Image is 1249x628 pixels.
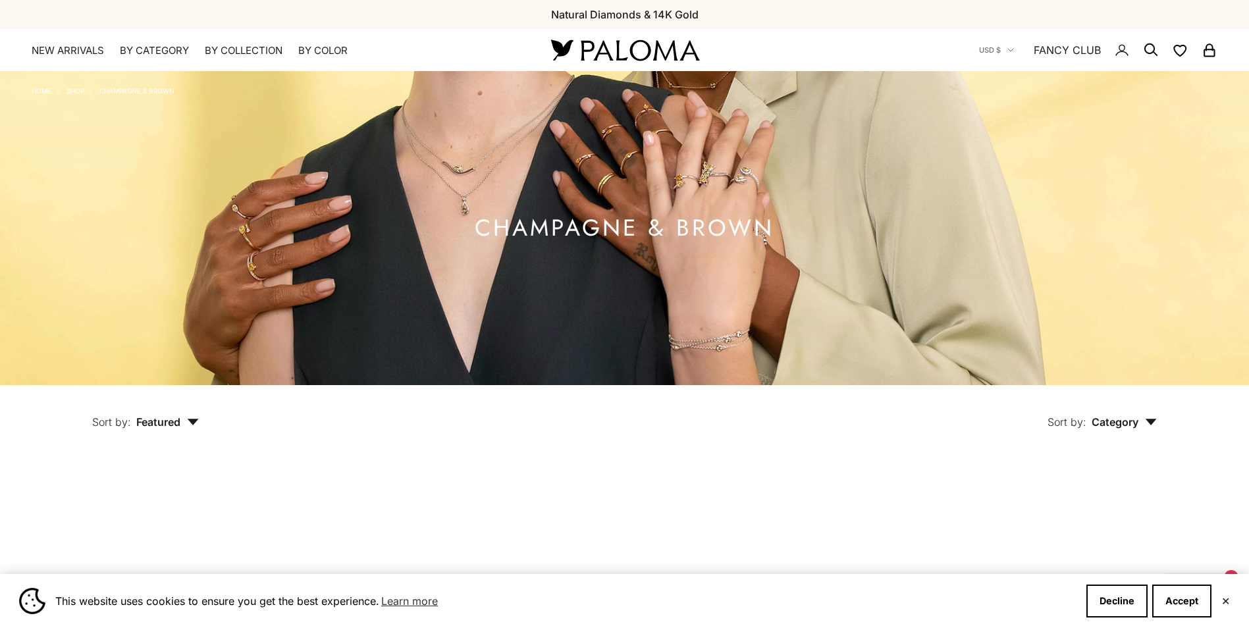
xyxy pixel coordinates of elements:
button: Accept [1152,585,1211,617]
button: Decline [1086,585,1148,617]
h1: Champagne & Brown [475,220,774,236]
a: NEW ARRIVALS [32,44,104,57]
span: USD $ [979,44,1001,56]
summary: By Color [298,44,348,57]
nav: Primary navigation [32,44,519,57]
button: Sort by: Category [1017,385,1187,440]
span: Category [1092,415,1157,429]
summary: By Category [120,44,189,57]
img: Cookie banner [19,588,45,614]
nav: Breadcrumb [32,84,174,95]
span: Sort by: [92,415,131,429]
span: This website uses cookies to ensure you get the best experience. [55,591,1076,611]
p: Natural Diamonds & 14K Gold [551,6,699,23]
a: Champagne & Brown [99,87,174,95]
a: Learn more [379,591,440,611]
summary: By Collection [205,44,282,57]
button: USD $ [979,44,1014,56]
a: Home [32,87,51,95]
span: Sort by: [1048,415,1086,429]
button: Sort by: Featured [62,385,229,440]
a: Shop [66,87,84,95]
a: FANCY CLUB [1034,41,1101,59]
nav: Secondary navigation [979,29,1217,71]
span: Featured [136,415,199,429]
button: Close [1221,597,1230,605]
